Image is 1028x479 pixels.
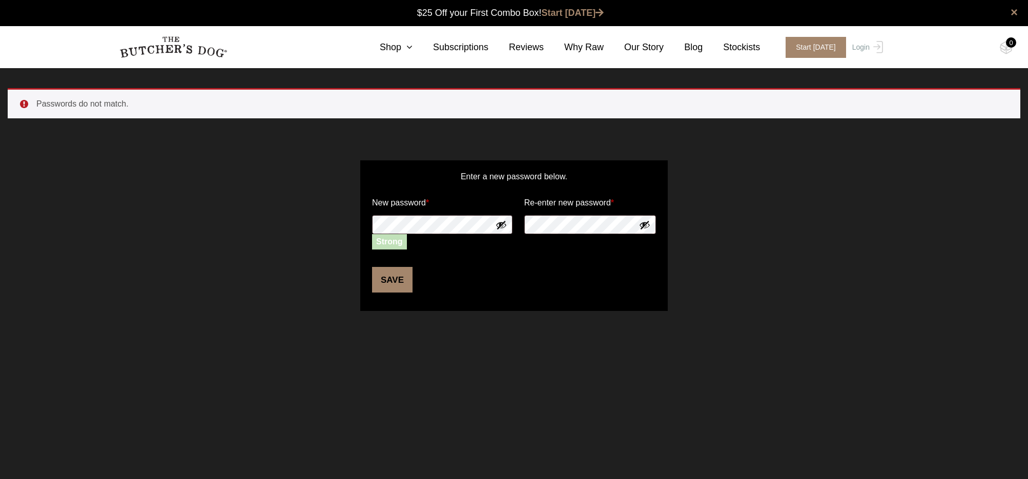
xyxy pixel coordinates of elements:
span: Start [DATE] [786,37,846,58]
a: Start [DATE] [775,37,850,58]
a: Reviews [488,40,544,54]
a: Shop [359,40,413,54]
img: TBD_Cart-Empty.png [1000,41,1013,54]
a: close [1011,6,1018,18]
button: Show password [496,219,507,231]
li: Passwords do not match. [36,98,1004,110]
div: 0 [1006,37,1016,48]
a: Our Story [604,40,664,54]
a: Login [850,37,883,58]
button: Save [372,267,413,293]
div: Strong [372,234,407,249]
label: New password [372,195,429,211]
a: Subscriptions [413,40,488,54]
p: Enter a new password below. [371,171,657,193]
a: Stockists [703,40,760,54]
button: Show password [639,219,650,231]
a: Why Raw [544,40,604,54]
a: Start [DATE] [542,8,604,18]
a: Blog [664,40,703,54]
label: Re-enter new password [524,195,614,211]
